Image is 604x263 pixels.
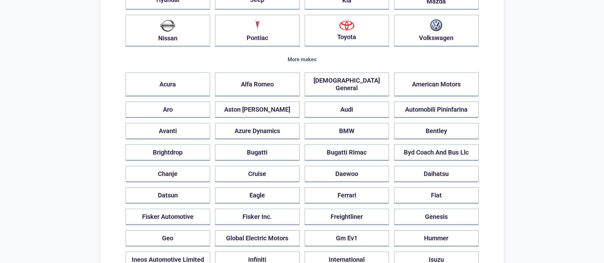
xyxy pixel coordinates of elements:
[215,230,300,247] button: Global Electric Motors
[126,102,210,118] button: Aro
[215,166,300,182] button: Cruise
[305,187,389,204] button: Ferrari
[126,57,479,62] div: More makes
[394,123,479,139] button: Bentley
[305,15,389,47] button: Toyota
[215,144,300,161] button: Bugatti
[394,102,479,118] button: Automobili Pininfarina
[305,230,389,247] button: Gm Ev1
[305,209,389,225] button: Freightliner
[305,102,389,118] button: Audi
[394,15,479,47] button: Volkswagen
[215,15,300,47] button: Pontiac
[215,123,300,139] button: Azure Dynamics
[126,123,210,139] button: Avanti
[394,166,479,182] button: Daihatsu
[215,187,300,204] button: Eagle
[305,166,389,182] button: Daewoo
[126,73,210,96] button: Acura
[215,209,300,225] button: Fisker Inc.
[305,144,389,161] button: Bugatti Rimac
[394,144,479,161] button: Byd Coach And Bus Llc
[126,15,210,47] button: Nissan
[394,187,479,204] button: Fiat
[305,73,389,96] button: [DEMOGRAPHIC_DATA] General
[215,73,300,96] button: Alfa Romeo
[394,230,479,247] button: Hummer
[126,144,210,161] button: Brightdrop
[215,102,300,118] button: Aston [PERSON_NAME]
[126,166,210,182] button: Chanje
[126,209,210,225] button: Fisker Automotive
[305,123,389,139] button: BMW
[394,73,479,96] button: American Motors
[126,230,210,247] button: Geo
[394,209,479,225] button: Genesis
[126,187,210,204] button: Datsun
